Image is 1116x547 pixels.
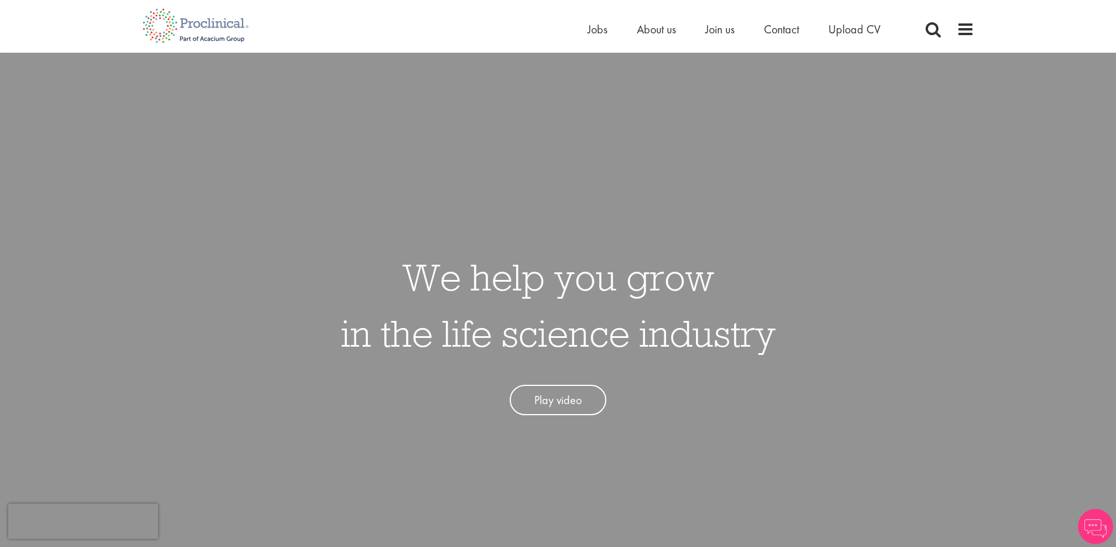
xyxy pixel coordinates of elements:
a: Play video [510,385,606,416]
a: About us [637,22,676,37]
img: Chatbot [1078,509,1113,544]
a: Jobs [588,22,608,37]
h1: We help you grow in the life science industry [341,249,776,361]
a: Join us [705,22,735,37]
a: Upload CV [828,22,880,37]
a: Contact [764,22,799,37]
